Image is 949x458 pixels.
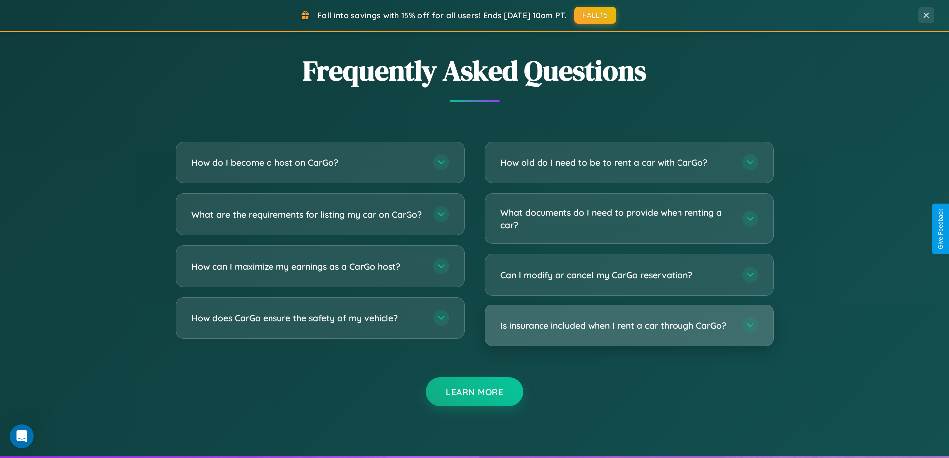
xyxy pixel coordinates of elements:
[191,156,423,169] h3: How do I become a host on CarGo?
[500,206,732,231] h3: What documents do I need to provide when renting a car?
[937,209,944,249] div: Give Feedback
[500,269,732,281] h3: Can I modify or cancel my CarGo reservation?
[500,319,732,332] h3: Is insurance included when I rent a car through CarGo?
[176,51,774,90] h2: Frequently Asked Questions
[191,312,423,324] h3: How does CarGo ensure the safety of my vehicle?
[10,424,34,448] iframe: Intercom live chat
[317,10,567,20] span: Fall into savings with 15% off for all users! Ends [DATE] 10am PT.
[500,156,732,169] h3: How old do I need to be to rent a car with CarGo?
[574,7,616,24] button: FALL15
[191,208,423,221] h3: What are the requirements for listing my car on CarGo?
[426,377,523,406] button: Learn More
[191,260,423,273] h3: How can I maximize my earnings as a CarGo host?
